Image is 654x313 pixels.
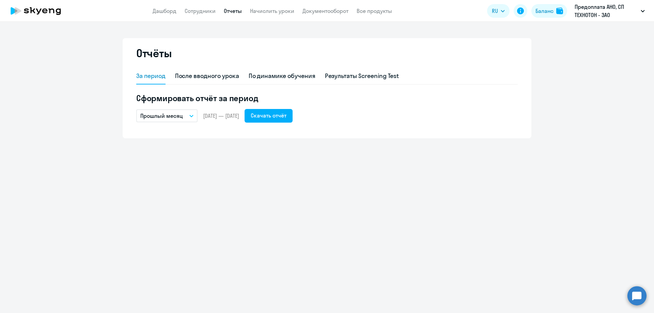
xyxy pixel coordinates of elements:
div: По динамике обучения [249,72,315,80]
button: Прошлый месяц [136,109,198,122]
button: Предоплата АНО, СП ТЕХНОТОН - ЗАО [571,3,648,19]
div: Скачать отчёт [251,111,286,120]
div: Баланс [535,7,554,15]
div: За период [136,72,166,80]
a: Все продукты [357,7,392,14]
h5: Сформировать отчёт за период [136,93,518,104]
button: Скачать отчёт [245,109,293,123]
a: Отчеты [224,7,242,14]
p: Прошлый месяц [140,112,183,120]
button: Балансbalance [531,4,567,18]
a: Сотрудники [185,7,216,14]
img: balance [556,7,563,14]
p: Предоплата АНО, СП ТЕХНОТОН - ЗАО [575,3,638,19]
a: Дашборд [153,7,176,14]
h2: Отчёты [136,46,172,60]
button: RU [487,4,510,18]
a: Начислить уроки [250,7,294,14]
div: После вводного урока [175,72,239,80]
div: Результаты Screening Test [325,72,399,80]
span: [DATE] — [DATE] [203,112,239,120]
span: RU [492,7,498,15]
a: Документооборот [302,7,348,14]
